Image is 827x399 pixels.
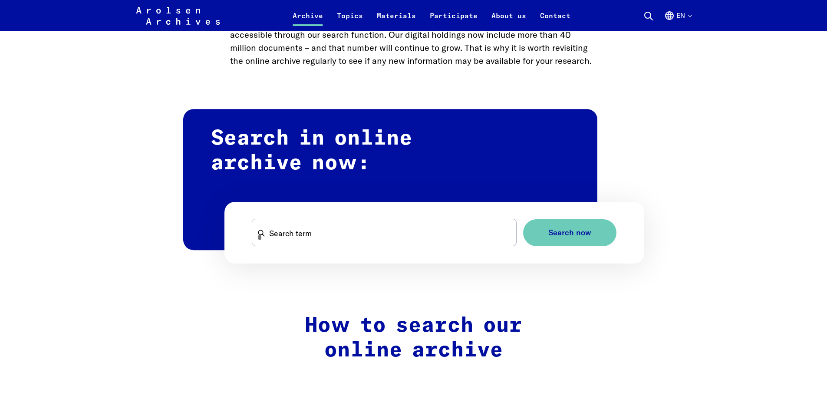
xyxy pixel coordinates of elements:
[286,5,577,26] nav: Primary
[370,10,423,31] a: Materials
[423,10,484,31] a: Participate
[330,10,370,31] a: Topics
[286,10,330,31] a: Archive
[533,10,577,31] a: Contact
[230,313,597,363] h2: How to search our online archive
[664,10,692,31] button: English, language selection
[523,219,616,247] button: Search now
[548,228,591,237] span: Search now
[183,109,597,250] h2: Search in online archive now:
[484,10,533,31] a: About us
